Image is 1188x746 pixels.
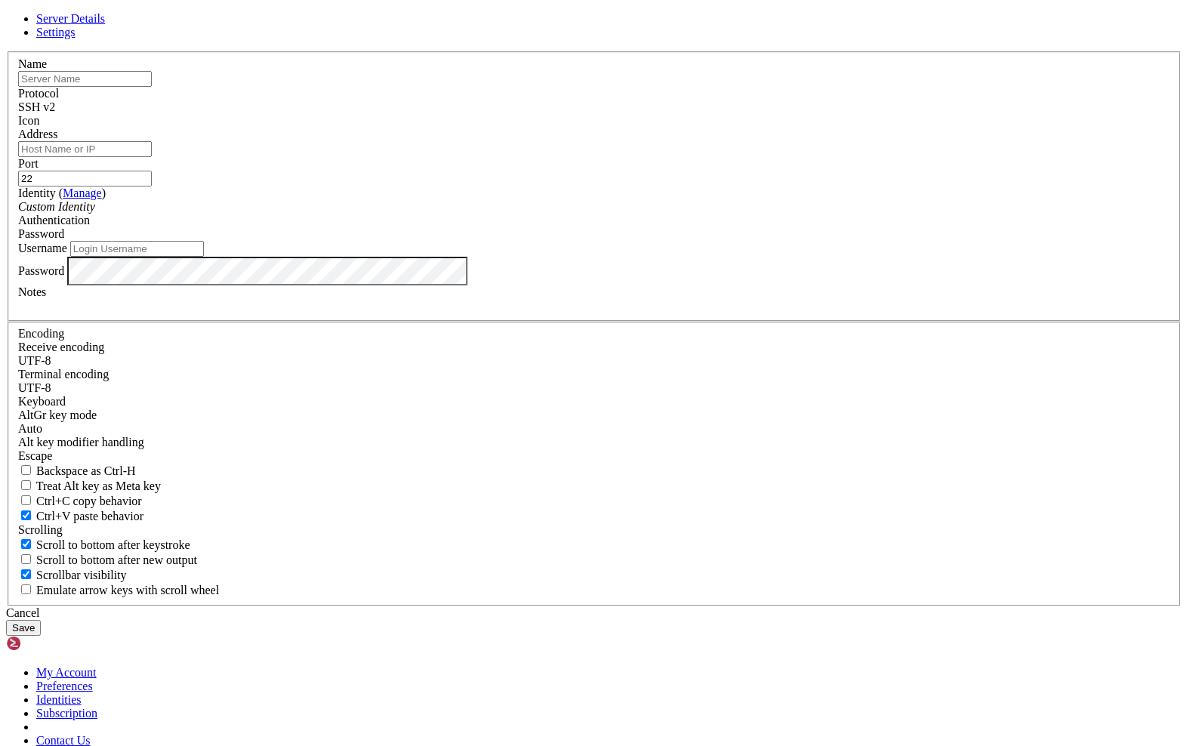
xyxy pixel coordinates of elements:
[18,227,1170,241] div: Password
[18,200,95,213] i: Custom Identity
[21,584,31,594] input: Emulate arrow keys with scroll wheel
[18,464,136,477] label: If true, the backspace should send BS ('\x08', aka ^H). Otherwise the backspace key should send '...
[18,381,1170,395] div: UTF-8
[36,569,127,581] span: Scrollbar visibility
[18,71,152,87] input: Server Name
[36,26,76,39] a: Settings
[18,327,64,340] label: Encoding
[18,436,144,449] label: Controls how the Alt key is handled. Escape: Send an ESC prefix. 8-Bit: Add 128 to the typed char...
[18,242,67,254] label: Username
[18,381,51,394] span: UTF-8
[6,620,41,636] button: Save
[18,495,142,507] label: Ctrl-C copies if true, send ^C to host if false. Ctrl-Shift-C sends ^C to host if true, copies if...
[18,479,161,492] label: Whether the Alt key acts as a Meta key or as a distinct Alt key.
[36,693,82,706] a: Identities
[18,422,42,435] span: Auto
[18,100,55,113] span: SSH v2
[21,510,31,520] input: Ctrl+V paste behavior
[18,368,109,381] label: The default terminal encoding. ISO-2022 enables character map translations (like graphics maps). ...
[18,538,190,551] label: Whether to scroll to the bottom on any keystroke.
[36,538,190,551] span: Scroll to bottom after keystroke
[18,114,39,127] label: Icon
[21,539,31,549] input: Scroll to bottom after keystroke
[21,569,31,579] input: Scrollbar visibility
[18,354,51,367] span: UTF-8
[36,12,105,25] a: Server Details
[18,157,39,170] label: Port
[18,510,143,523] label: Ctrl+V pastes if true, sends ^V to host if false. Ctrl+Shift+V sends ^V to host if true, pastes i...
[36,510,143,523] span: Ctrl+V paste behavior
[21,554,31,564] input: Scroll to bottom after new output
[18,553,197,566] label: Scroll to bottom after new output.
[18,449,52,462] span: Escape
[21,465,31,475] input: Backspace as Ctrl-H
[18,569,127,581] label: The vertical scrollbar mode.
[18,285,46,298] label: Notes
[36,666,97,679] a: My Account
[36,680,93,692] a: Preferences
[18,341,104,353] label: Set the expected encoding for data received from the host. If the encodings do not match, visual ...
[18,100,1170,114] div: SSH v2
[18,408,97,421] label: Set the expected encoding for data received from the host. If the encodings do not match, visual ...
[18,141,152,157] input: Host Name or IP
[18,395,66,408] label: Keyboard
[18,214,90,227] label: Authentication
[18,449,1170,463] div: Escape
[70,241,204,257] input: Login Username
[18,171,152,186] input: Port Number
[18,584,219,596] label: When using the alternative screen buffer, and DECCKM (Application Cursor Keys) is active, mouse w...
[21,495,31,505] input: Ctrl+C copy behavior
[36,479,161,492] span: Treat Alt key as Meta key
[18,523,63,536] label: Scrolling
[18,57,47,70] label: Name
[36,584,219,596] span: Emulate arrow keys with scroll wheel
[18,128,57,140] label: Address
[63,186,102,199] a: Manage
[18,227,64,240] span: Password
[18,87,59,100] label: Protocol
[36,707,97,720] a: Subscription
[18,264,64,276] label: Password
[21,480,31,490] input: Treat Alt key as Meta key
[18,186,106,199] label: Identity
[36,464,136,477] span: Backspace as Ctrl-H
[18,200,1170,214] div: Custom Identity
[18,354,1170,368] div: UTF-8
[6,606,1182,620] div: Cancel
[18,422,1170,436] div: Auto
[36,553,197,566] span: Scroll to bottom after new output
[59,186,106,199] span: ( )
[36,495,142,507] span: Ctrl+C copy behavior
[6,636,93,651] img: Shellngn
